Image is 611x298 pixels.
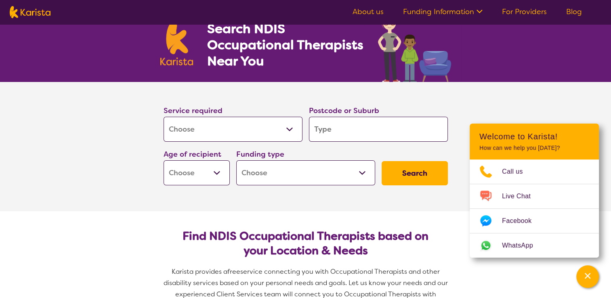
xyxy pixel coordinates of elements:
img: Karista logo [10,6,50,18]
a: Web link opens in a new tab. [470,233,599,258]
div: Channel Menu [470,124,599,258]
ul: Choose channel [470,159,599,258]
input: Type [309,117,448,142]
a: About us [353,7,384,17]
label: Postcode or Suburb [309,106,379,115]
span: Facebook [502,215,541,227]
h2: Find NDIS Occupational Therapists based on your Location & Needs [170,229,441,258]
label: Service required [164,106,223,115]
button: Search [382,161,448,185]
a: Funding Information [403,7,483,17]
button: Channel Menu [576,265,599,288]
a: Blog [566,7,582,17]
h1: Search NDIS Occupational Therapists Near You [207,21,364,69]
label: Funding type [236,149,284,159]
span: free [227,267,240,276]
img: Karista logo [160,22,193,65]
span: Call us [502,166,533,178]
p: How can we help you [DATE]? [479,145,589,151]
span: Live Chat [502,190,540,202]
span: WhatsApp [502,239,543,252]
img: occupational-therapy [378,11,451,82]
label: Age of recipient [164,149,221,159]
h2: Welcome to Karista! [479,132,589,141]
span: Karista provides a [172,267,227,276]
a: For Providers [502,7,547,17]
